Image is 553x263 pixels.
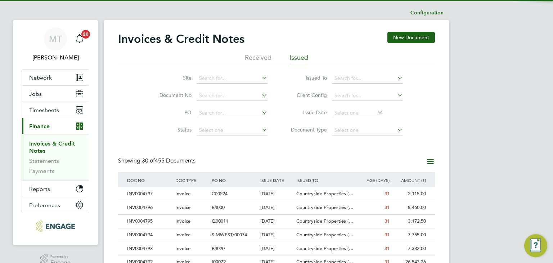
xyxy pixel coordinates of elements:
a: Invoices & Credit Notes [29,140,75,154]
input: Select one [197,125,267,135]
span: B4020 [212,245,225,251]
div: 3,172.50 [391,215,428,228]
div: Showing [118,157,197,165]
input: Select one [332,108,383,118]
div: AGE (DAYS) [355,172,391,188]
div: INV0004794 [125,228,174,242]
div: Finance [22,134,89,180]
span: 31 [385,218,390,224]
a: Payments [29,168,54,174]
a: 20 [72,27,87,50]
div: [DATE] [258,242,295,255]
input: Search for... [332,91,403,101]
nav: Main navigation [13,20,98,245]
input: Search for... [332,73,403,84]
a: MT[PERSON_NAME] [22,27,89,62]
span: Invoice [175,204,190,210]
label: PO [150,109,192,116]
span: 31 [385,191,390,197]
a: Statements [29,157,59,164]
label: Status [150,126,192,133]
div: DOC NO [125,172,174,188]
span: Invoice [175,218,190,224]
div: 8,460.00 [391,201,428,214]
input: Search for... [197,108,267,118]
span: 31 [385,245,390,251]
label: Site [150,75,192,81]
span: Countryside Properties (… [296,218,354,224]
span: S-MWEST/00074 [212,232,247,238]
div: AMOUNT (£) [391,172,428,188]
img: acr-ltd-logo-retina.png [36,220,75,232]
span: Countryside Properties (… [296,191,354,197]
span: 20 [81,30,90,39]
span: Invoice [175,191,190,197]
span: Finance [29,123,50,130]
button: New Document [387,32,435,43]
div: [DATE] [258,228,295,242]
div: INV0004797 [125,187,174,201]
span: Countryside Properties (… [296,204,354,210]
input: Search for... [197,91,267,101]
div: 7,755.00 [391,228,428,242]
li: Configuration [410,6,444,20]
a: Go to home page [22,220,89,232]
button: Jobs [22,86,89,102]
span: Countryside Properties (… [296,245,354,251]
input: Search for... [197,73,267,84]
button: Reports [22,181,89,197]
span: B4000 [212,204,225,210]
span: Countryside Properties (… [296,232,354,238]
span: C00224 [212,191,228,197]
h2: Invoices & Credit Notes [118,32,244,46]
span: Timesheets [29,107,59,113]
span: Reports [29,186,50,192]
label: Client Config [286,92,327,98]
div: ISSUE DATE [258,172,295,188]
span: MT [49,34,62,44]
button: Preferences [22,197,89,213]
label: Document Type [286,126,327,133]
label: Issue Date [286,109,327,116]
span: Network [29,74,52,81]
div: INV0004796 [125,201,174,214]
div: INV0004793 [125,242,174,255]
span: 30 of [142,157,155,164]
div: 2,115.00 [391,187,428,201]
span: Martina Taylor [22,53,89,62]
span: Invoice [175,245,190,251]
li: Received [245,53,271,66]
span: 31 [385,204,390,210]
span: Invoice [175,232,190,238]
button: Timesheets [22,102,89,118]
label: Document No [150,92,192,98]
input: Select one [332,125,403,135]
div: [DATE] [258,187,295,201]
div: DOC TYPE [174,172,210,188]
div: 7,332.00 [391,242,428,255]
button: Finance [22,118,89,134]
button: Engage Resource Center [524,234,547,257]
div: PO NO [210,172,258,188]
div: [DATE] [258,201,295,214]
span: Q00011 [212,218,228,224]
label: Issued To [286,75,327,81]
span: Powered by [50,254,71,260]
li: Issued [289,53,308,66]
span: Preferences [29,202,60,209]
span: Jobs [29,90,42,97]
div: [DATE] [258,215,295,228]
div: ISSUED TO [295,172,355,188]
div: INV0004795 [125,215,174,228]
button: Network [22,70,89,85]
span: 455 Documents [142,157,195,164]
span: 31 [385,232,390,238]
